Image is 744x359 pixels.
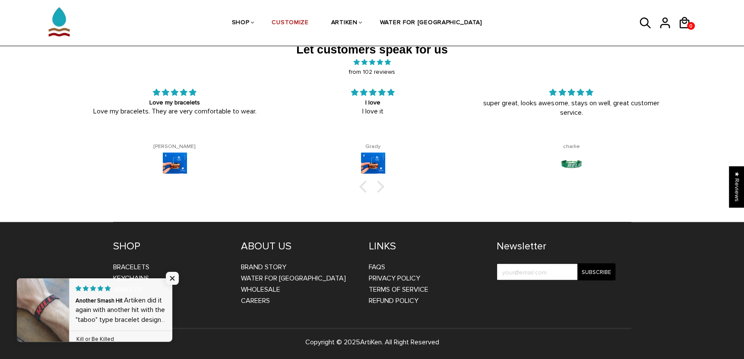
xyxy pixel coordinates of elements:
div: Click to open Judge.me floating reviews tab [729,166,744,207]
span: 0 [687,21,695,31]
a: Refund Policy [369,296,418,305]
h4: Newsletter [497,240,615,253]
a: WHOLESALE [241,285,280,294]
a: FAQs [369,263,385,271]
h4: SHOP [113,240,228,253]
a: CUSTOMIZE [272,0,308,46]
img: Customize Your Own [163,153,187,177]
div: I love [284,98,462,107]
a: ARTIKEN [331,0,358,46]
a: Bracelets [113,263,149,271]
div: 5 stars [482,88,660,98]
span: from 102 reviews [74,67,669,77]
span: Close popup widget [166,272,179,285]
h4: ABOUT US [241,240,356,253]
a: Terms of Service [369,285,428,294]
a: SHOP [232,0,250,46]
span: 4.91 stars [74,57,669,68]
p: Copyright © 2025 . All Right Reserved [113,337,631,348]
p: Love my bracelets. They are very comfortable to wear. [86,107,263,116]
p: super great, looks awesome, stays on well, great customer service. [482,98,660,118]
h4: LINKS [369,240,484,253]
div: 5 stars [86,88,263,98]
a: 0 [687,22,695,30]
img: Believe [559,153,583,177]
input: Subscribe [577,264,615,280]
div: 5 stars [284,88,462,98]
div: charlie [482,144,660,150]
input: your@email.com [497,264,615,280]
h2: Let customers speak for us [74,43,669,57]
a: CAREERS [241,296,270,305]
a: BRAND STORY [241,263,286,271]
a: ArtiKen [360,338,382,346]
div: [PERSON_NAME] [86,144,263,150]
p: I love it [284,107,462,116]
img: Customize Your Own [361,153,385,177]
a: WATER FOR [GEOGRAPHIC_DATA] [241,274,346,283]
div: Love my bracelets [86,98,263,107]
a: WATER FOR [GEOGRAPHIC_DATA] [380,0,482,46]
a: Keychains [113,274,149,283]
div: Grady [284,144,462,150]
a: Privacy Policy [369,274,420,283]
